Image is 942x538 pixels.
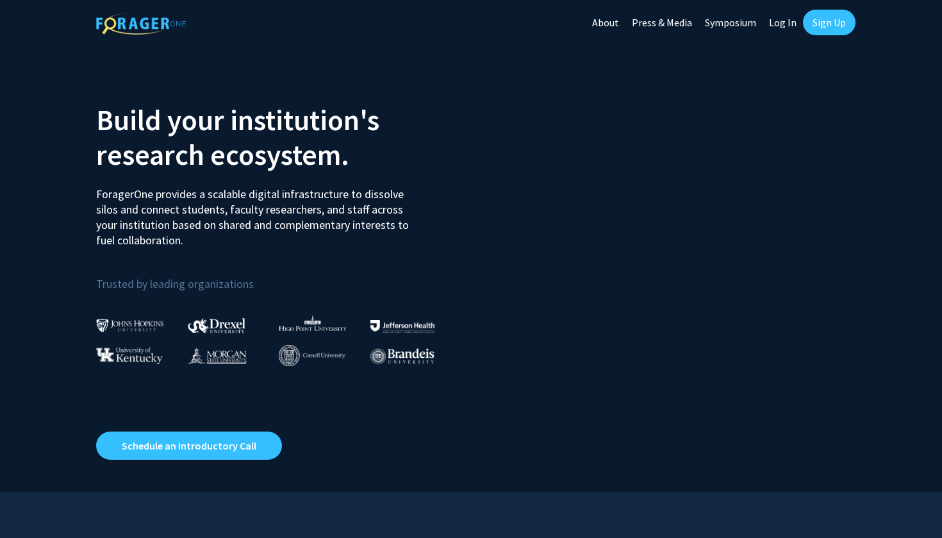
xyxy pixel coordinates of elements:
img: Cornell University [279,345,345,366]
img: ForagerOne Logo [96,12,186,35]
h2: Build your institution's research ecosystem. [96,103,461,172]
a: Sign Up [803,10,855,35]
img: High Point University [279,315,347,331]
img: University of Kentucky [96,347,163,364]
img: Drexel University [188,318,245,333]
img: Johns Hopkins University [96,319,164,332]
img: Thomas Jefferson University [370,320,434,332]
p: Trusted by leading organizations [96,258,461,294]
img: Brandeis University [370,348,434,364]
img: Morgan State University [188,347,247,364]
a: Opens in a new tab [96,432,282,460]
p: ForagerOne provides a scalable digital infrastructure to dissolve silos and connect students, fac... [96,177,418,248]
